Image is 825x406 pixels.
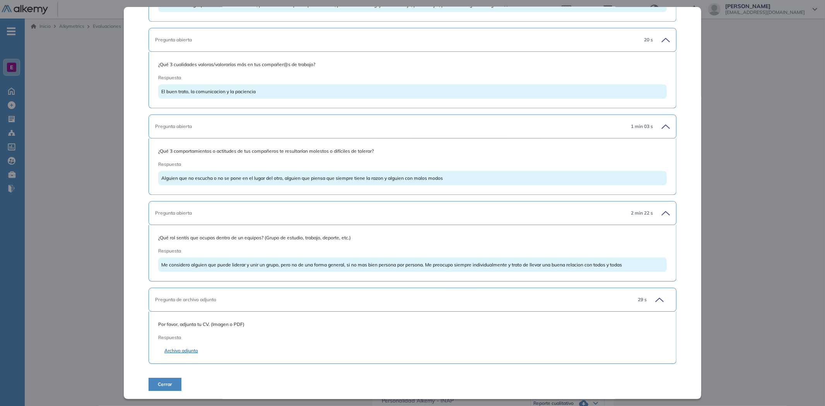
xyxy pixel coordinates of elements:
[164,347,661,354] a: Archivo adjunto
[149,378,181,391] button: Cerrar
[644,36,653,43] span: 20 s
[161,175,443,181] span: Alguien que no escucha o no se pone en el lugar del otro, alguien que piensa que siempre tiene la...
[158,61,667,68] span: ¿Qué 3 cualidades valoras/valorarías más en tus compañer@s de trabajo?
[155,296,618,303] div: Pregunta de archivo adjunto
[155,36,618,43] div: Pregunta abierta
[158,334,616,341] span: Respuesta
[158,234,667,241] span: ¿Qué rol sentís que ocupas dentro de un equipos? (Grupo de estudio, trabajo, deporte, etc.)
[158,74,616,81] span: Respuesta
[158,381,172,388] span: Cerrar
[631,123,653,130] span: 1 min 03 s
[155,123,618,130] div: Pregunta abierta
[631,210,653,217] span: 2 min 22 s
[638,296,647,303] span: 29 s
[158,148,667,155] span: ¿Qué 3 comportamientos o actitudes de tus compañeros te resultarían molestos o difíciles de tolerar?
[158,247,616,254] span: Respuesta
[158,161,616,168] span: Respuesta
[158,321,667,328] span: Por favor, adjunta tu CV. (Imagen o PDF)
[161,89,256,94] span: El buen trato, la comunicacion y la paciencia
[161,262,622,268] span: Me considero alguien que puede liderar y unir un grupo, pero no de una forma general, si no mas b...
[155,210,618,217] div: Pregunta abierta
